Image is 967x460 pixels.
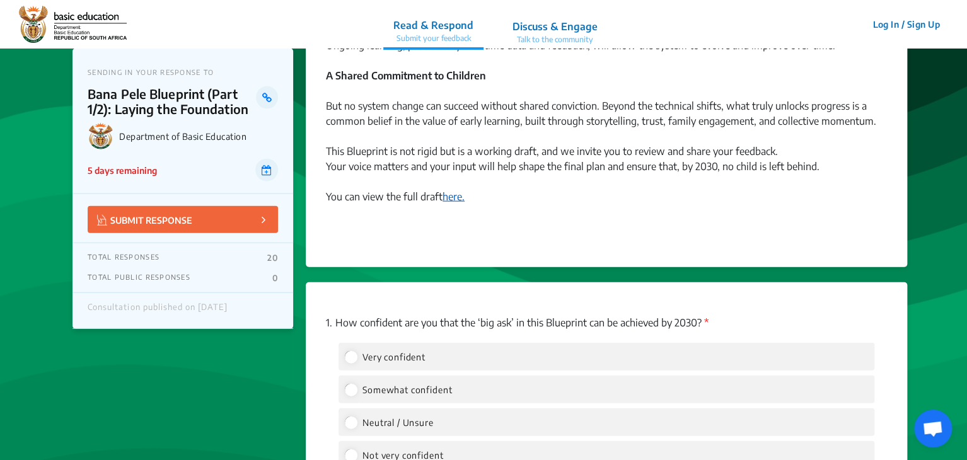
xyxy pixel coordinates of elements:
p: Read & Respond [393,18,473,33]
p: SENDING IN YOUR RESPONSE TO [88,68,278,76]
p: Submit your feedback [393,33,473,44]
span: Very confident [362,352,426,362]
p: Department of Basic Education [119,131,278,142]
p: TOTAL RESPONSES [88,253,159,263]
p: 20 [267,253,278,263]
div: You can view the full draft [326,189,887,219]
strong: A Shared Commitment to Children [326,69,486,82]
img: r3bhv9o7vttlwasn7lg2llmba4yf [19,6,127,43]
div: Your voice matters and your input will help shape the final plan and ensure that, by 2030, no chi... [326,159,887,189]
p: Discuss & Engage [512,19,598,34]
p: Talk to the community [512,34,598,45]
input: Somewhat confident [345,384,356,395]
button: Log In / Sign Up [864,14,948,34]
div: This Blueprint is not rigid but is a working draft, and we invite you to review and share your fe... [326,144,887,159]
a: here. [443,190,465,203]
input: Very confident [345,351,356,362]
span: 1. [326,316,332,329]
p: SUBMIT RESPONSE [97,212,192,227]
p: TOTAL PUBLIC RESPONSES [88,273,190,283]
img: Department of Basic Education logo [88,123,114,149]
p: 0 [272,273,278,283]
p: How confident are you that the ‘big ask’ in this Blueprint can be achieved by 2030? [326,315,887,330]
div: Open chat [914,410,952,447]
button: SUBMIT RESPONSE [88,206,278,233]
p: 5 days remaining [88,164,157,177]
span: Somewhat confident [362,384,452,395]
div: Consultation published on [DATE] [88,302,228,319]
div: But no system change can succeed without shared conviction. Beyond the technical shifts, what tru... [326,98,887,144]
div: Ongoing learning, powered by real-time data and feedback, will allow the system to evolve and imp... [326,38,887,98]
p: Bana Pele Blueprint (Part 1/2): Laying the Foundation [88,86,256,117]
img: Vector.jpg [97,215,107,226]
span: Neutral / Unsure [362,417,433,428]
input: Neutral / Unsure [345,417,356,428]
